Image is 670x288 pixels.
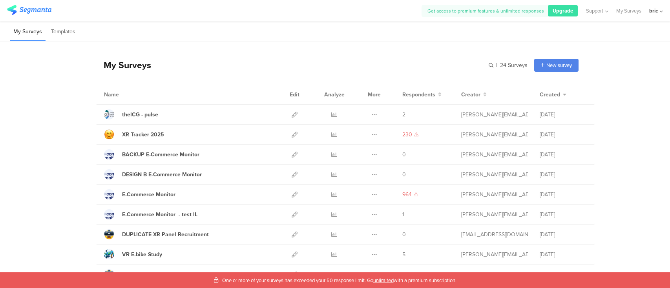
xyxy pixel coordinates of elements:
span: Respondents [402,91,435,99]
span: Created [540,91,560,99]
div: VR E-bike Study [122,250,162,259]
span: 5 [402,250,405,259]
a: DUPLICATE XR Panel Recruitment [104,229,209,239]
a: E-Commerce Monitor - test IL [104,209,197,219]
a: XR Tracker 2025 [104,129,164,139]
span: Creator [461,91,480,99]
div: barbara@bric.amsterdam [461,270,528,279]
div: [DATE] [540,130,587,139]
span: 43 [402,270,409,279]
div: [DATE] [540,270,587,279]
span: 2 [402,110,405,119]
div: barbara@bric.amsterdam [461,110,528,119]
div: [DATE] [540,170,587,179]
span: | [495,61,498,69]
a: E-Commerce Monitor [104,189,175,199]
div: [DATE] [540,150,587,159]
div: barbara@bric.amsterdam [461,130,528,139]
div: DUPLICATE XR Panel Recruitment [122,230,209,239]
span: Upgrade [553,7,573,14]
span: 0 [402,150,406,159]
span: One or more of your surveys has exceeded your 50 response limit. Go with a premium subscription. [222,277,456,284]
div: Edit [286,85,303,104]
div: BACKUP E-Commerce Monitor [122,150,199,159]
button: Respondents [402,91,442,99]
button: Creator [461,91,487,99]
div: E-Commerce Monitor - test IL [122,210,197,219]
li: My Surveys [10,23,46,41]
div: barbara@bric.amsterdam [461,250,528,259]
a: theICG - pulse [104,109,158,120]
span: 1 [402,210,404,219]
div: XR Panel FB Ad [122,270,162,279]
span: 24 Surveys [500,61,528,69]
a: VR E-bike Study [104,249,162,259]
span: Get access to premium features & unlimited responses [427,7,544,14]
div: My Surveys [96,58,151,72]
span: unlimited [373,277,394,284]
div: E-Commerce Monitor [122,190,175,199]
div: [DATE] [540,250,587,259]
span: 230 [402,130,412,139]
div: More [366,85,383,104]
a: DESIGN B E-Commerce Monitor [104,169,202,179]
div: DESIGN B E-Commerce Monitor [122,170,202,179]
a: XR Panel FB Ad [104,269,162,279]
button: Created [540,91,566,99]
span: 0 [402,230,406,239]
div: support@segmanta.com [461,230,528,239]
div: barbara@bric.amsterdam [461,170,528,179]
div: Analyze [323,85,346,104]
div: Name [104,91,151,99]
div: barbara@bric.amsterdam [461,190,528,199]
div: [DATE] [540,230,587,239]
div: [DATE] [540,210,587,219]
li: Templates [47,23,79,41]
span: Support [586,7,603,14]
a: BACKUP E-Commerce Monitor [104,149,199,159]
div: bric [649,7,658,14]
span: New survey [546,62,572,69]
div: barbara@bric.amsterdam [461,150,528,159]
div: [DATE] [540,110,587,119]
span: 964 [402,190,412,199]
span: 0 [402,170,406,179]
div: XR Tracker 2025 [122,130,164,139]
div: [DATE] [540,190,587,199]
img: segmanta logo [7,5,51,15]
div: theICG - pulse [122,110,158,119]
div: barbara@bric.amsterdam [461,210,528,219]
